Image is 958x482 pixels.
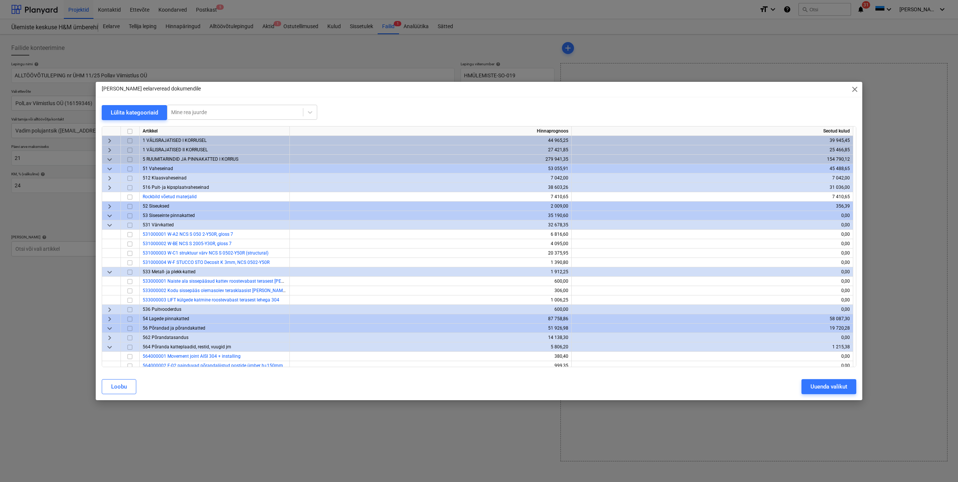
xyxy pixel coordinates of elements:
a: 531000004 W-F STUCCO STO Decosit K 3mm, NCS 0502-Y50R [143,260,270,265]
div: 2 009,00 [293,202,568,211]
div: 1 390,80 [293,258,568,267]
div: 380,40 [293,352,568,361]
div: Loobu [111,382,127,392]
span: 531 Värvkatted [143,222,174,227]
div: 356,39 [575,202,850,211]
div: 306,00 [293,286,568,295]
button: Loobu [102,379,136,394]
div: 87 758,86 [293,314,568,324]
a: 533000003 LIFT külgede katmine roostevabast terasest lehega 304 [143,297,279,303]
div: 58 087,30 [575,314,850,324]
span: keyboard_arrow_right [105,146,114,155]
span: 54 Lagede pinnakatted [143,316,189,321]
div: 1 215,38 [575,342,850,352]
div: Uuenda valikut [810,382,847,392]
span: 512 Klaasvaheseinad [143,175,187,181]
span: 533 Metall- ja plekk-katted [143,269,196,274]
div: 25 466,85 [575,145,850,155]
div: 0,00 [575,220,850,230]
p: [PERSON_NAME] eelarveread dokumendile [102,85,201,93]
div: 0,00 [575,239,850,249]
span: keyboard_arrow_right [105,305,114,314]
div: 0,00 [575,333,850,342]
div: 7 042,00 [575,173,850,183]
span: keyboard_arrow_right [105,315,114,324]
div: 154 790,12 [575,155,850,164]
span: 562 Põrandatasandus [143,335,188,340]
a: 564000001 Movement joint AISI 304 + installing [143,354,241,359]
div: 5 806,20 [293,342,568,352]
span: 564 Põranda katteplaadid, restid, vuugid jm [143,344,231,349]
div: 7 042,00 [293,173,568,183]
span: keyboard_arrow_down [105,221,114,230]
button: Lülita kategooriaid [102,105,167,120]
span: 516 Puit- ja kipsplaatvaheseinad [143,185,209,190]
div: 7 410,65 [575,192,850,202]
div: 14 138,30 [293,333,568,342]
span: keyboard_arrow_right [105,183,114,192]
div: 51 926,98 [293,324,568,333]
span: keyboard_arrow_down [105,343,114,352]
span: 1 VÄLISRAJATISED I KORRUSEL [143,138,206,143]
div: 53 055,91 [293,164,568,173]
div: 20 375,95 [293,249,568,258]
div: 0,00 [575,361,850,371]
div: 19 720,28 [575,324,850,333]
span: close [850,85,859,94]
div: 4 095,00 [293,239,568,249]
a: 533000001 Naiste ala sissepääsud kattev roostevabast terasest [PERSON_NAME] H=165mm [143,279,332,284]
span: keyboard_arrow_down [105,268,114,277]
a: 564000002 F-02 painduvad põrandaliistud postide ümber h=150mm [143,363,283,368]
div: 279 941,35 [293,155,568,164]
div: 600,00 [293,277,568,286]
div: 0,00 [575,258,850,267]
div: 45 488,65 [575,164,850,173]
span: keyboard_arrow_right [105,136,114,145]
div: 0,00 [575,277,850,286]
a: Rockbild võetud materjalid [143,194,197,199]
span: 53 Siseseinte pinnakatted [143,213,195,218]
div: 600,00 [293,305,568,314]
span: 536 Puitvooderdus [143,307,181,312]
a: 533000002 Kodu sissepääs olemasolev terasklaasist [PERSON_NAME], värvides selle mustaks RAL 9004 [143,288,355,293]
div: 0,00 [575,230,850,239]
div: 39 945,45 [575,136,850,145]
div: 0,00 [575,286,850,295]
span: 52 Siseuksed [143,203,169,209]
div: 35 190,60 [293,211,568,220]
div: 0,00 [575,267,850,277]
div: 0,00 [575,249,850,258]
span: 533000002 Kodu sissepääs olemasolev terasklaasist kate, värvides selle mustaks RAL 9004 [143,288,355,293]
span: keyboard_arrow_down [105,164,114,173]
div: Hinnaprognoos [290,127,572,136]
div: 0,00 [575,305,850,314]
button: Uuenda valikut [801,379,856,394]
a: 531000001 W-A2 NCS S 050 2-Y50R, gloss 7 [143,232,233,237]
div: 999,35 [293,361,568,371]
div: 0,00 [575,295,850,305]
span: keyboard_arrow_down [105,155,114,164]
div: 0,00 [575,211,850,220]
div: Artikkel [140,127,290,136]
span: 56 Põrandad ja põrandakatted [143,325,205,331]
a: 531000002 W-BE NCS S 2005-Y30R, gloss 7 [143,241,232,246]
span: keyboard_arrow_right [105,333,114,342]
div: 6 816,60 [293,230,568,239]
span: 1 VÄLISRAJATISED II KORRUSEL [143,147,208,152]
div: 38 603,26 [293,183,568,192]
div: 1 006,25 [293,295,568,305]
a: 531000003 W-C1 struktuur värv NCS S 0502-Y50R (structural) [143,250,268,256]
span: 5 RUUMITARINDID JA PINNAKATTED I KORRUS [143,157,238,162]
div: 1 912,25 [293,267,568,277]
div: 0,00 [575,352,850,361]
span: 533000001 Naiste ala sissepääsud kattev roostevabast terasest kate H=165mm [143,279,332,284]
span: 51 Vaheseinad [143,166,173,171]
